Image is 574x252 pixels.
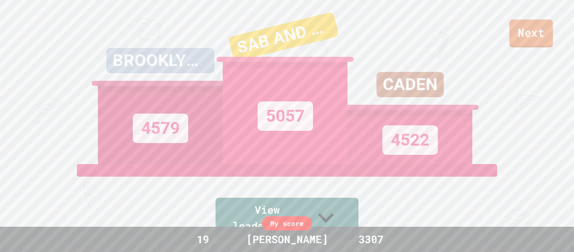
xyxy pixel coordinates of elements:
div: BROOKLYN&AMELIA [106,48,214,73]
div: 5057 [258,101,313,131]
div: My score [262,216,312,231]
a: Next [509,20,553,48]
div: CADEN [377,72,444,97]
div: 19 [171,231,234,247]
a: View leaderboard [216,198,358,239]
div: SAB AND AVA [228,12,339,62]
div: 3307 [340,231,403,247]
div: 4579 [133,114,188,143]
div: 4522 [382,125,438,155]
div: [PERSON_NAME] [238,231,337,247]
